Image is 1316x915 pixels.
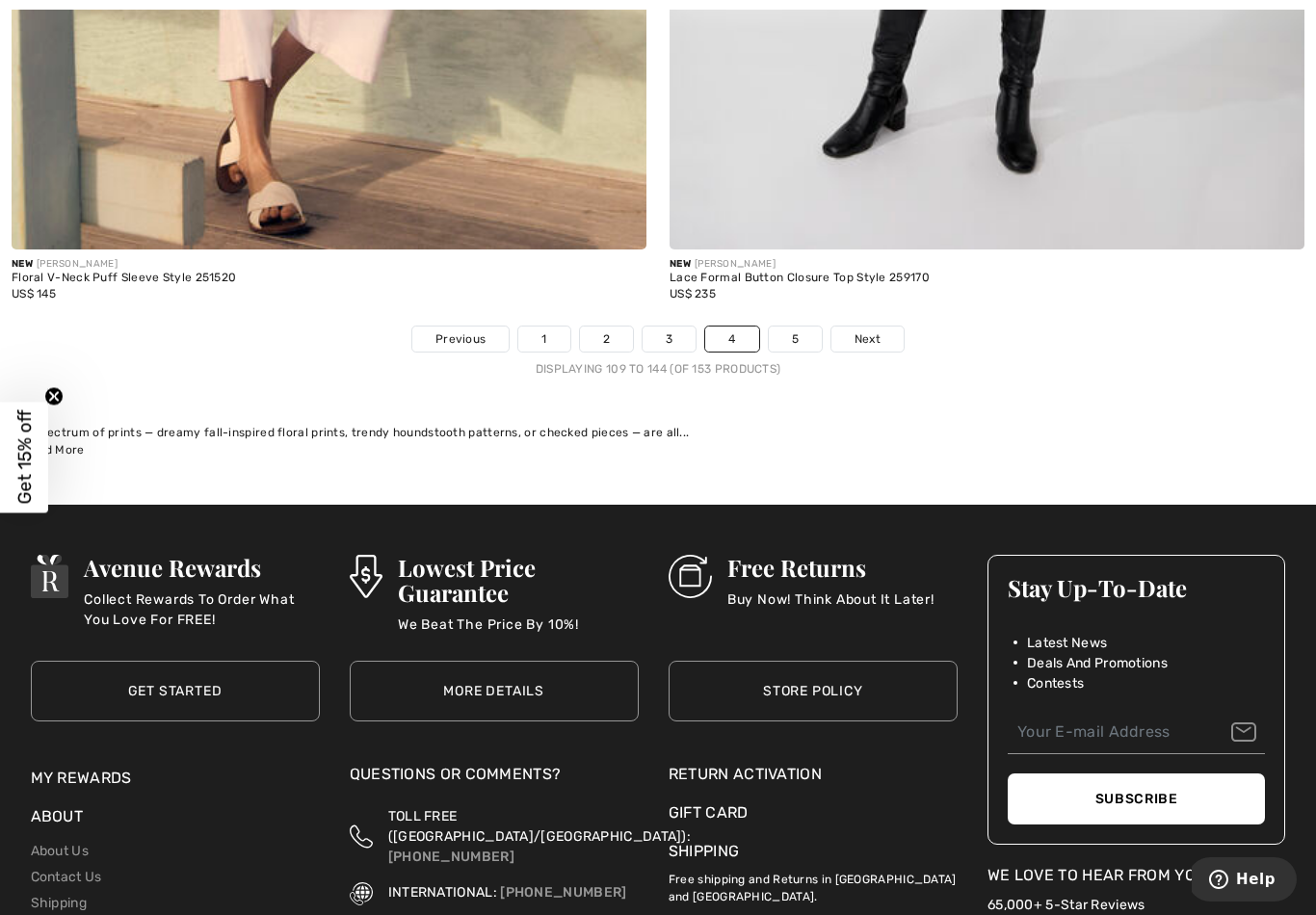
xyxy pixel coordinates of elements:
[727,589,934,628] p: Buy Now! Think About It Later!
[670,257,930,272] div: [PERSON_NAME]
[388,849,514,865] a: [PHONE_NUMBER]
[31,661,320,721] a: Get Started
[705,327,758,352] a: 4
[350,763,639,796] div: Questions or Comments?
[670,287,716,301] span: US$ 235
[1192,857,1297,905] iframe: Opens a widget where you can find more information
[1008,773,1266,824] button: Subscribe
[23,443,85,457] span: Read More
[435,330,486,348] span: Previous
[388,808,691,845] span: TOLL FREE ([GEOGRAPHIC_DATA]/[GEOGRAPHIC_DATA]):
[388,884,497,901] span: INTERNATIONAL:
[831,327,904,352] a: Next
[1008,575,1266,600] h3: Stay Up-To-Date
[23,424,1293,441] div: A spectrum of prints — dreamy fall-inspired floral prints, trendy houndstooth patterns, or checke...
[669,801,958,824] a: Gift Card
[1027,653,1168,673] span: Deals And Promotions
[12,272,236,285] div: Floral V-Neck Puff Sleeve Style 251520
[987,864,1286,887] div: We Love To Hear From You!
[350,882,373,905] img: International
[84,555,319,580] h3: Avenue Rewards
[669,661,958,721] a: Store Policy
[31,843,89,859] a: About Us
[412,327,509,352] a: Previous
[398,555,639,605] h3: Lowest Price Guarantee
[84,589,319,628] p: Collect Rewards To Order What You Love For FREE!
[727,555,934,580] h3: Free Returns
[31,869,102,885] a: Contact Us
[12,287,56,301] span: US$ 145
[1027,673,1084,693] span: Contests
[350,806,373,867] img: Toll Free (Canada/US)
[44,387,64,406] button: Close teaser
[669,842,739,860] a: Shipping
[1008,711,1266,754] input: Your E-mail Address
[643,327,696,352] a: 3
[31,895,87,911] a: Shipping
[350,661,639,721] a: More Details
[31,769,132,787] a: My Rewards
[31,805,320,838] div: About
[500,884,626,901] a: [PHONE_NUMBER]
[670,272,930,285] div: Lace Formal Button Closure Top Style 259170
[31,555,69,598] img: Avenue Rewards
[670,258,691,270] span: New
[398,614,639,653] p: We Beat The Price By 10%!
[518,327,569,352] a: 1
[987,897,1145,913] a: 65,000+ 5-Star Reviews
[669,863,958,905] p: Free shipping and Returns in [GEOGRAPHIC_DATA] and [GEOGRAPHIC_DATA].
[13,410,36,505] span: Get 15% off
[12,258,33,270] span: New
[12,257,236,272] div: [PERSON_NAME]
[669,555,712,598] img: Free Returns
[1027,633,1107,653] span: Latest News
[580,327,633,352] a: 2
[669,763,958,786] a: Return Activation
[350,555,382,598] img: Lowest Price Guarantee
[855,330,881,348] span: Next
[769,327,822,352] a: 5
